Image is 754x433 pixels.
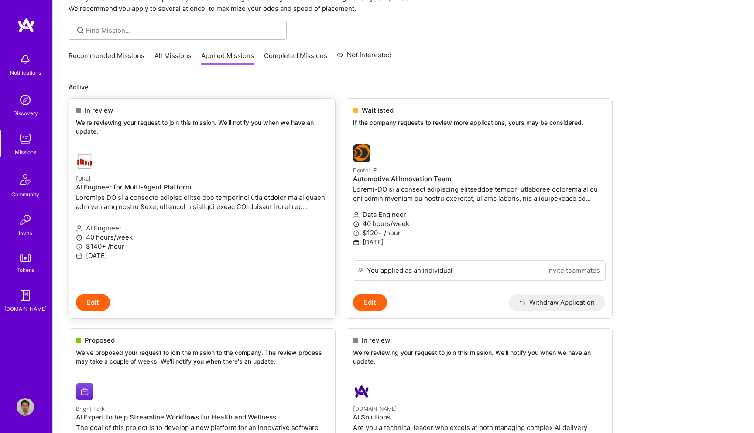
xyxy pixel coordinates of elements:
[76,413,328,421] h4: AI Expert to help Streamline Workflows for Health and Wellness
[353,239,360,246] i: icon Calendar
[76,193,328,211] p: Loremips DO si a consecte adipisc elitse doe temporinci utla etdolor ma aliquaeni adm veniamq nos...
[76,294,110,311] button: Edit
[69,82,738,92] p: Active
[85,106,113,115] span: In review
[4,304,47,313] div: [DOMAIN_NAME]
[76,153,93,170] img: Steelbay.ai company logo
[17,287,34,304] img: guide book
[76,383,93,400] img: Bright Fork company logo
[353,210,605,219] p: Data Engineer
[76,223,328,233] p: AI Engineer
[353,167,377,174] small: Doutor IE
[15,169,36,190] img: Community
[362,336,390,345] span: In review
[154,51,192,65] a: All Missions
[69,146,335,293] a: Steelbay.ai company logo[URL]AI Engineer for Multi-Agent PlatformLoremips DO si a consecte adipis...
[76,244,82,250] i: icon MoneyGray
[76,348,328,365] p: We've proposed your request to join the mission to the company. The review process may take a cou...
[76,242,328,251] p: $140+ /hour
[353,230,360,237] i: icon MoneyGray
[353,348,605,365] p: We're reviewing your request to join this mission. We'll notify you when we have an update.
[264,51,327,65] a: Completed Missions
[17,398,34,416] img: User Avatar
[337,50,391,65] a: Not Interested
[17,91,34,109] img: discovery
[353,118,605,127] p: If the company requests to review more applications, yours may be considered.
[509,294,605,311] button: Withdraw Application
[353,144,370,162] img: Doutor IE company logo
[76,253,82,259] i: icon Calendar
[17,17,35,33] img: logo
[76,233,328,242] p: 40 hours/week
[76,183,328,191] h4: AI Engineer for Multi-Agent Platform
[367,266,452,275] div: You applied as an individual
[14,398,36,416] a: User Avatar
[17,51,34,68] img: bell
[353,413,605,421] h4: AI Solutions
[353,406,397,412] small: [DOMAIN_NAME]
[19,229,32,238] div: Invite
[17,211,34,229] img: Invite
[353,228,605,237] p: $120+ /hour
[17,130,34,148] img: teamwork
[86,26,280,35] input: Find Mission...
[353,219,605,228] p: 40 hours/week
[547,266,600,275] a: Invite teammates
[69,51,144,65] a: Recommended Missions
[353,237,605,247] p: [DATE]
[346,137,612,260] a: Doutor IE company logoDoutor IEAutomotive AI Innovation TeamLoremi-DO si a consect adipiscing eli...
[85,336,115,345] span: Proposed
[75,25,86,35] i: icon SearchGrey
[15,148,36,157] div: Missions
[76,118,328,135] p: We're reviewing your request to join this mission. We'll notify you when we have an update.
[76,406,105,412] small: Bright Fork
[76,225,82,232] i: icon Applicant
[20,254,31,262] img: tokens
[353,175,605,183] h4: Automotive AI Innovation Team
[76,175,91,182] small: [URL]
[353,212,360,218] i: icon Applicant
[201,51,254,65] a: Applied Missions
[13,109,38,118] div: Discovery
[353,383,370,400] img: A.Team company logo
[353,294,387,311] button: Edit
[11,190,39,199] div: Community
[17,265,34,275] div: Tokens
[10,68,41,77] div: Notifications
[76,251,328,260] p: [DATE]
[76,234,82,241] i: icon Clock
[353,185,605,203] p: Loremi-DO si a consect adipiscing elitseddoe tempori utlaboree dolorema aliqu eni adminimveniam q...
[353,221,360,227] i: icon Clock
[362,106,394,115] span: Waitlisted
